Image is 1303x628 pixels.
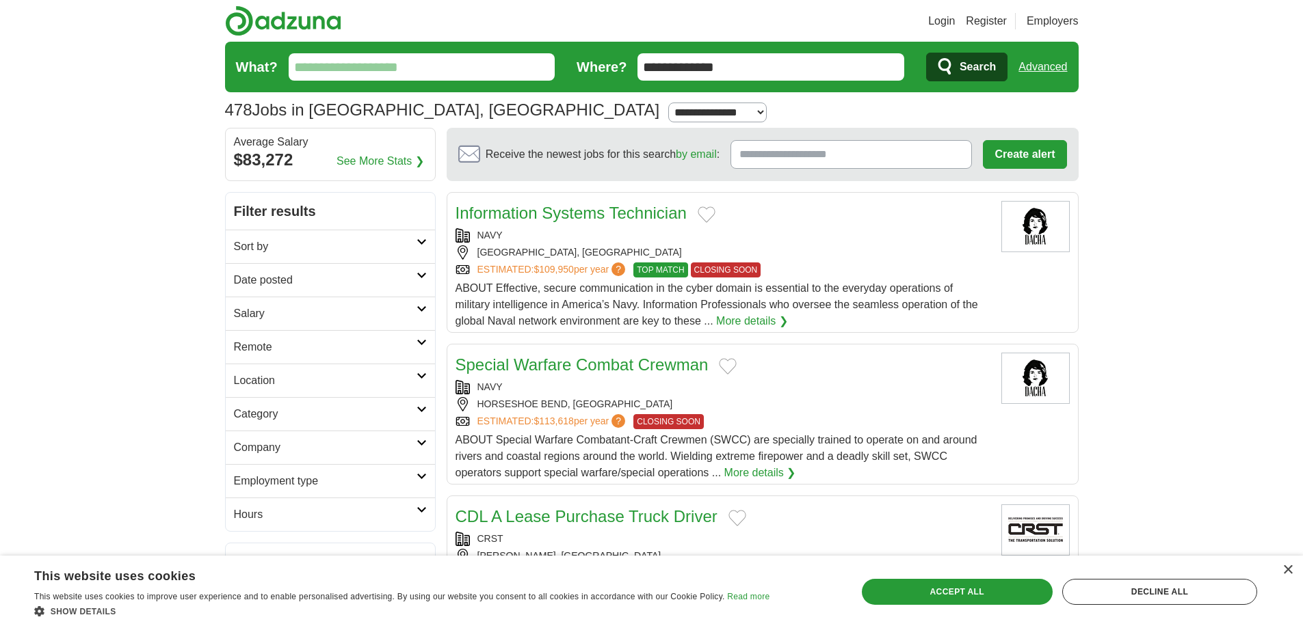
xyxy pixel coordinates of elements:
[477,262,629,277] a: ESTIMATED:$109,950per year?
[928,13,955,29] a: Login
[1027,13,1079,29] a: Employers
[477,414,629,429] a: ESTIMATED:$113,618per year?
[234,372,417,389] h2: Location
[1001,201,1070,252] img: Dacha Navy Yard logo
[633,262,687,277] span: TOP MATCH
[966,13,1007,29] a: Register
[456,549,990,563] div: [PERSON_NAME], [GEOGRAPHIC_DATA]
[477,230,503,241] a: NAVY
[225,98,252,122] span: 478
[226,263,435,297] a: Date posted
[226,364,435,397] a: Location
[926,53,1008,81] button: Search
[611,262,625,276] span: ?
[727,592,769,601] a: Read more, opens a new window
[234,305,417,322] h2: Salary
[1001,353,1070,404] img: Dacha Navy Yard logo
[719,358,737,374] button: Add to favorite jobs
[226,193,435,230] h2: Filter results
[225,5,341,36] img: Adzuna logo
[236,57,278,77] label: What?
[456,507,718,525] a: CDL A Lease Purchase Truck Driver
[611,414,625,428] span: ?
[983,140,1066,169] button: Create alert
[226,330,435,364] a: Remote
[234,473,417,489] h2: Employment type
[34,592,725,601] span: This website uses cookies to improve user experience and to enable personalised advertising. By u...
[234,148,427,172] div: $83,272
[234,137,427,148] div: Average Salary
[226,431,435,464] a: Company
[633,414,704,429] span: CLOSING SOON
[456,355,709,374] a: Special Warfare Combat Crewman
[234,272,417,288] h2: Date posted
[477,533,503,544] a: CRST
[456,282,978,327] span: ABOUT Effective, secure communication in the cyber domain is essential to the everyday operations...
[698,206,715,223] button: Add to favorite jobs
[716,313,788,329] a: More details ❯
[234,506,417,523] h2: Hours
[456,204,687,222] a: Information Systems Technician
[34,564,735,584] div: This website uses cookies
[1282,565,1293,575] div: Close
[337,153,424,169] a: See More Stats ❯
[226,397,435,431] a: Category
[456,434,977,478] span: ABOUT Special Warfare Combatant-Craft Crewmen (SWCC) are specially trained to operate on and arou...
[226,297,435,330] a: Salary
[960,53,996,81] span: Search
[676,148,717,160] a: by email
[1062,579,1257,605] div: Decline all
[456,397,990,411] div: HORSESHOE BEND, [GEOGRAPHIC_DATA]
[226,497,435,531] a: Hours
[456,245,990,260] div: [GEOGRAPHIC_DATA], [GEOGRAPHIC_DATA]
[226,464,435,497] a: Employment type
[728,510,746,526] button: Add to favorite jobs
[226,230,435,263] a: Sort by
[534,415,573,426] span: $113,618
[486,146,720,163] span: Receive the newest jobs for this search :
[234,439,417,456] h2: Company
[234,406,417,422] h2: Category
[691,262,761,277] span: CLOSING SOON
[1018,53,1067,81] a: Advanced
[724,465,796,481] a: More details ❯
[34,604,769,618] div: Show details
[234,551,427,572] h2: Popular searches
[862,579,1053,605] div: Accept all
[1001,504,1070,556] img: CRST International logo
[51,607,116,616] span: Show details
[534,264,573,275] span: $109,950
[234,339,417,355] h2: Remote
[234,238,417,255] h2: Sort by
[477,381,503,392] a: NAVY
[577,57,627,77] label: Where?
[225,100,660,119] h1: Jobs in [GEOGRAPHIC_DATA], [GEOGRAPHIC_DATA]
